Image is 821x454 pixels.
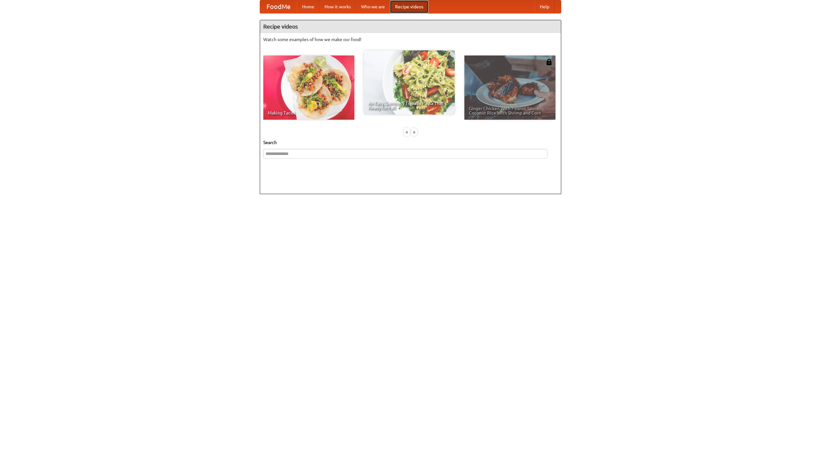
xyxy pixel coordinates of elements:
a: An Easy, Summery Tomato Pasta That's Ready for Fall [364,50,455,115]
a: Recipe videos [390,0,428,13]
a: How it works [319,0,356,13]
span: An Easy, Summery Tomato Pasta That's Ready for Fall [368,101,450,110]
img: 483408.png [546,59,552,65]
h5: Search [263,139,558,146]
a: Home [297,0,319,13]
div: » [411,128,417,136]
span: Making Tacos [268,111,350,115]
a: FoodMe [260,0,297,13]
div: « [404,128,410,136]
h4: Recipe videos [260,20,561,33]
a: Making Tacos [263,56,354,120]
p: Watch some examples of how we make our food! [263,36,558,43]
a: Help [535,0,554,13]
a: Who we are [356,0,390,13]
